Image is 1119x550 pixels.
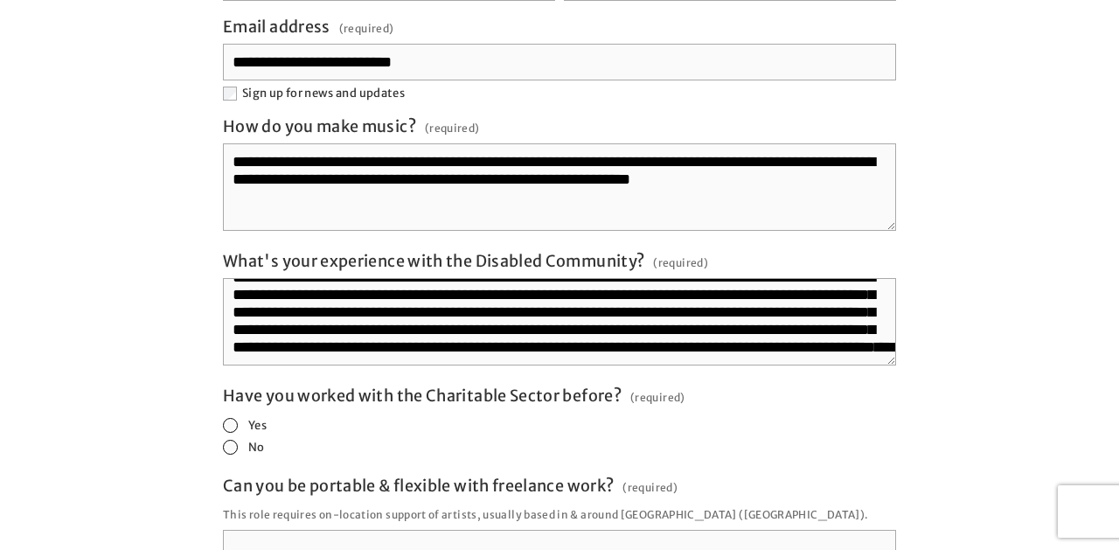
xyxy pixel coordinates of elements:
span: Sign up for news and updates [242,86,405,101]
span: (required) [339,17,394,40]
span: (required) [425,116,480,140]
span: Email address [223,17,330,37]
span: (required) [653,251,708,275]
span: (required) [630,386,685,409]
span: Can you be portable & flexible with freelance work? [223,476,614,496]
input: Sign up for news and updates [223,87,237,101]
span: What's your experience with the Disabled Community? [223,251,644,271]
span: (required) [622,476,678,499]
span: How do you make music? [223,116,416,136]
span: Have you worked with the Charitable Sector before? [223,386,622,406]
p: This role requires on-location support of artists, usually based in & around [GEOGRAPHIC_DATA] ([... [223,503,896,526]
span: No [248,440,265,455]
span: Yes [248,418,267,433]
